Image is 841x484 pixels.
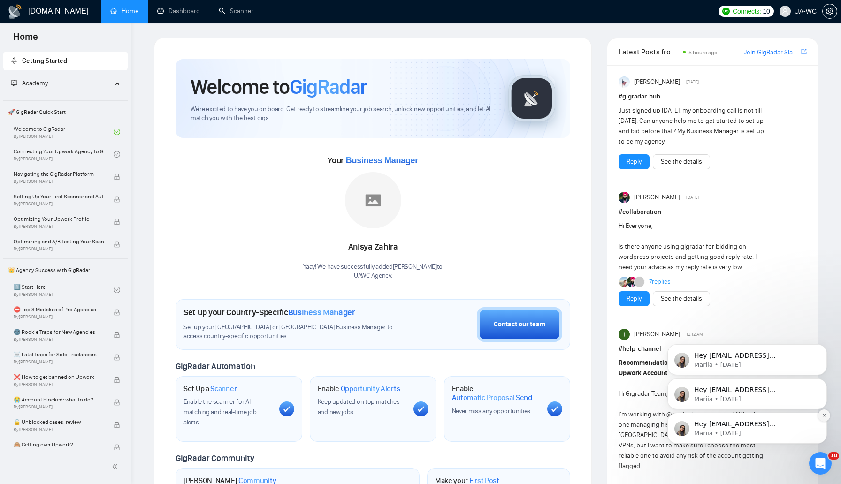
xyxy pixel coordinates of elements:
span: Home [6,30,46,50]
span: lock [114,332,120,338]
div: Contact our team [494,319,545,330]
div: Yaay! We have successfully added [PERSON_NAME] to [303,263,443,280]
span: 🌚 Rookie Traps for New Agencies [14,327,104,337]
img: logo [8,4,23,19]
span: lock [114,399,120,406]
img: Attinder Singh [627,277,637,287]
span: user [782,8,788,15]
span: 😭 Account blocked: what to do? [14,395,104,404]
span: By [PERSON_NAME] [14,359,104,365]
a: export [801,47,807,56]
span: Academy [22,79,48,87]
button: Reply [619,291,650,306]
img: Joaquin Arcardini [619,277,629,287]
span: By [PERSON_NAME] [14,449,104,455]
a: Connecting Your Upwork Agency to GigRadarBy[PERSON_NAME] [14,144,114,165]
a: dashboardDashboard [157,7,200,15]
span: Optimizing Your Upwork Profile [14,214,104,224]
span: lock [114,219,120,225]
span: lock [114,196,120,203]
span: By [PERSON_NAME] [14,179,104,184]
h1: # gigradar-hub [619,91,807,102]
span: 🚀 GigRadar Quick Start [4,103,127,121]
h1: # collaboration [619,207,807,217]
span: Enable the scanner for AI matching and real-time job alerts. [183,398,256,426]
span: By [PERSON_NAME] [14,246,104,252]
span: Optimizing and A/B Testing Your Scanner for Better Results [14,237,104,246]
span: Opportunity Alerts [341,384,400,393]
span: check-circle [114,287,120,293]
span: setting [823,8,837,15]
span: GigRadar [290,74,367,99]
h1: Set Up a [183,384,237,393]
img: gigradar-logo.png [508,75,555,122]
a: searchScanner [219,7,253,15]
span: By [PERSON_NAME] [14,314,104,320]
span: By [PERSON_NAME] [14,404,104,410]
span: Latest Posts from the GigRadar Community [619,46,680,58]
span: lock [114,422,120,428]
span: lock [114,174,120,180]
span: double-left [112,462,121,471]
span: lock [114,309,120,316]
iframe: Intercom notifications message [653,284,841,459]
span: Connects: [733,6,761,16]
a: 7replies [649,277,671,287]
span: [PERSON_NAME] [634,192,680,203]
span: GigRadar Automation [176,361,255,371]
li: Getting Started [3,52,128,70]
a: homeHome [110,7,138,15]
a: Reply [627,294,642,304]
span: lock [114,354,120,361]
span: [DATE] [686,78,699,86]
button: setting [822,4,837,19]
span: rocket [11,57,17,64]
span: ❌ How to get banned on Upwork [14,372,104,382]
img: placeholder.png [345,172,401,228]
a: Welcome to GigRadarBy[PERSON_NAME] [14,121,114,142]
span: Getting Started [22,57,67,65]
span: check-circle [114,151,120,158]
span: [PERSON_NAME] [634,329,680,340]
div: Anisya Zahira [303,239,443,255]
img: Attinder Singh [619,192,630,203]
img: Ivan Dela Rama [619,329,630,340]
a: See the details [661,157,702,167]
button: See the details [653,154,710,169]
span: Business Manager [346,156,418,165]
span: Scanner [210,384,237,393]
span: [DATE] [686,193,699,202]
button: Contact our team [477,307,562,342]
span: 🙈 Getting over Upwork? [14,440,104,449]
span: 5 hours ago [688,49,718,56]
span: lock [114,444,120,451]
span: Your [328,155,418,166]
h1: # help-channel [619,344,807,354]
h1: Enable [452,384,540,402]
a: setting [822,8,837,15]
span: [PERSON_NAME] [634,77,680,87]
span: Academy [11,79,48,87]
span: 10 [763,6,770,16]
span: Navigating the GigRadar Platform [14,169,104,179]
span: fund-projection-screen [11,80,17,86]
p: UAWC Agency . [303,272,443,280]
span: GigRadar Community [176,453,254,463]
h1: Enable [318,384,400,393]
button: Reply [619,154,650,169]
strong: Recommendation for Reliable VPN for Managing Upwork Account [619,359,762,377]
a: 1️⃣ Start HereBy[PERSON_NAME] [14,280,114,300]
span: lock [114,241,120,248]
